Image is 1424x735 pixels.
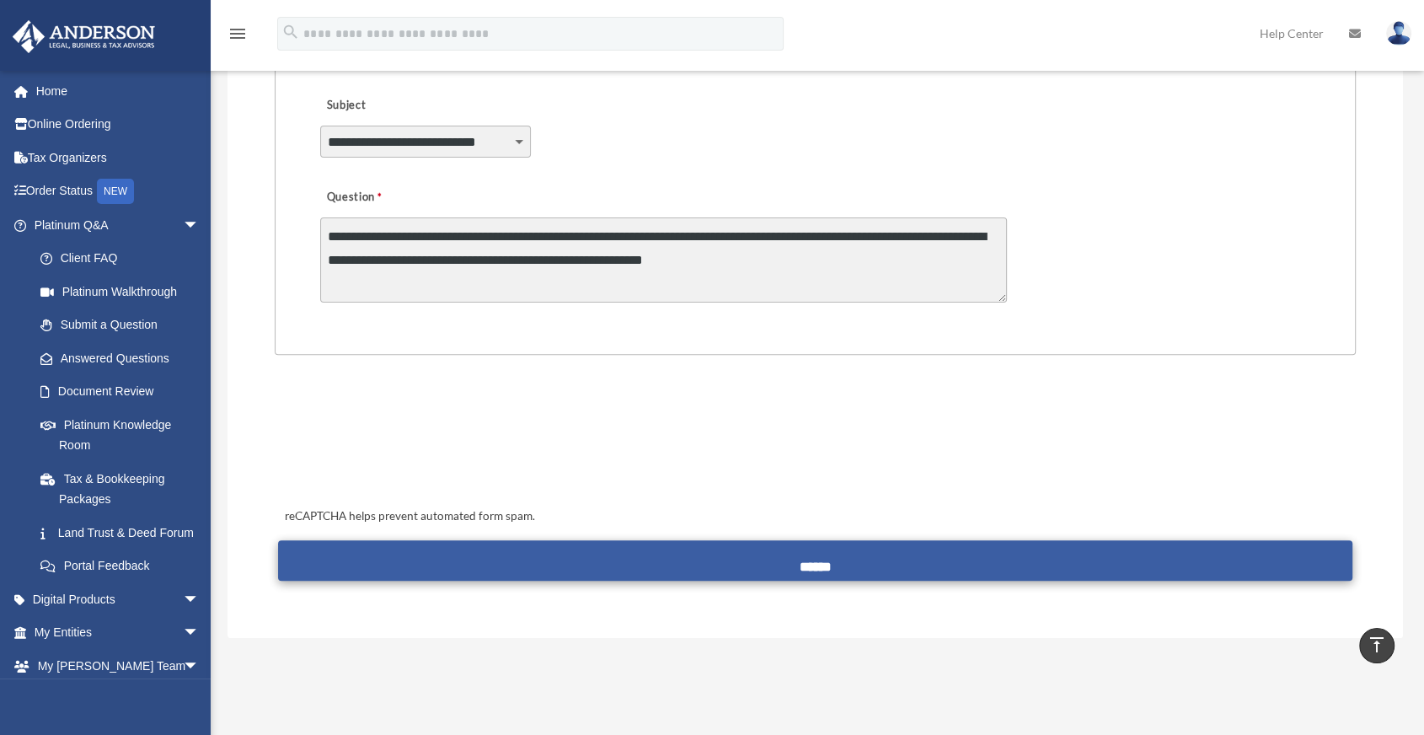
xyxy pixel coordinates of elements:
a: Tax Organizers [12,141,225,174]
i: menu [228,24,248,44]
div: reCAPTCHA helps prevent automated form spam. [278,507,1352,527]
img: Anderson Advisors Platinum Portal [8,20,160,53]
a: Platinum Q&Aarrow_drop_down [12,208,225,242]
label: Question [320,186,451,210]
a: Order StatusNEW [12,174,225,209]
a: My Entitiesarrow_drop_down [12,616,225,650]
i: vertical_align_top [1367,635,1387,655]
div: NEW [97,179,134,204]
a: menu [228,30,248,44]
span: arrow_drop_down [183,616,217,651]
a: Tax & Bookkeeping Packages [24,462,225,516]
a: Online Ordering [12,108,225,142]
img: User Pic [1386,21,1411,46]
a: Platinum Walkthrough [24,275,225,308]
a: Home [12,74,225,108]
span: arrow_drop_down [183,582,217,617]
iframe: reCAPTCHA [280,407,536,473]
i: search [281,23,300,41]
a: Digital Productsarrow_drop_down [12,582,225,616]
a: My [PERSON_NAME] Teamarrow_drop_down [12,649,225,683]
a: Answered Questions [24,341,225,375]
a: Document Review [24,375,225,409]
label: Subject [320,94,480,118]
a: Land Trust & Deed Forum [24,516,225,550]
a: Portal Feedback [24,550,225,583]
a: Client FAQ [24,242,225,276]
a: vertical_align_top [1359,628,1395,663]
a: Submit a Question [24,308,217,342]
a: Platinum Knowledge Room [24,408,225,462]
span: arrow_drop_down [183,208,217,243]
span: arrow_drop_down [183,649,217,684]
